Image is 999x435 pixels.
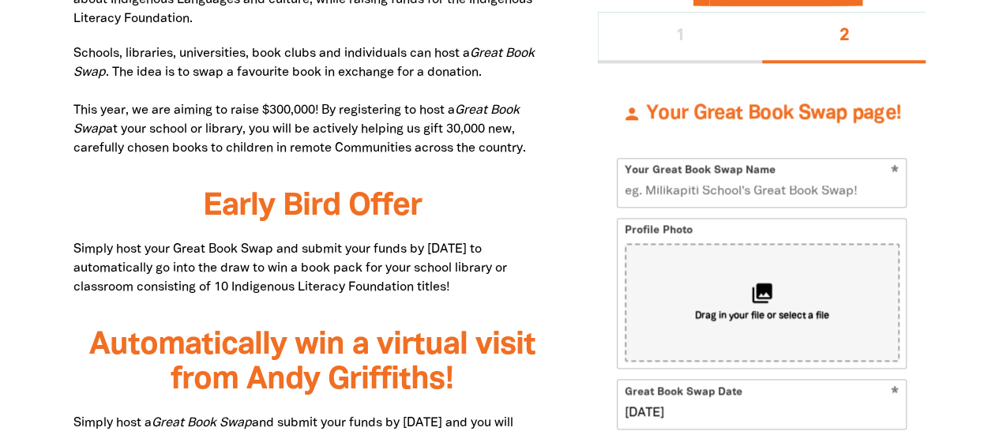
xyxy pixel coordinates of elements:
i: collections [750,282,774,306]
span: Drag in your file or select a file [695,310,829,324]
button: Stage 1 [598,13,762,63]
i: person [622,104,641,123]
p: Simply host your Great Book Swap and submit your funds by [DATE] to automatically go into the dra... [73,240,551,297]
i: Required [891,387,899,402]
input: Great Book Swap Date DD/MM/YYYY [625,404,899,422]
button: Stage 2 [762,13,926,63]
span: Early Bird Offer [202,192,421,221]
input: eg. Milikapiti School's Great Book Swap! [618,159,906,207]
em: Great Book Swap [73,105,520,135]
h3: Your Great Book Swap page! [617,82,907,145]
p: Schools, libraries, universities, book clubs and individuals can host a . The idea is to swap a f... [73,44,551,158]
em: Great Book Swap [152,418,252,429]
em: Great Book Swap [73,48,535,78]
span: Automatically win a virtual visit from Andy Griffiths! [88,331,535,395]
